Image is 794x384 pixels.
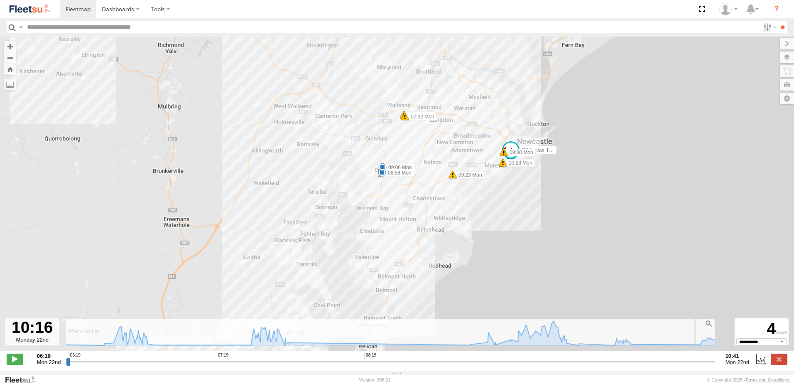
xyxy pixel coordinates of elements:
[771,354,787,364] label: Close
[453,171,485,179] label: 09:23 Mon
[503,159,535,167] label: 10:23 Mon
[4,41,16,52] button: Zoom in
[736,320,787,338] div: 4
[37,359,61,365] span: Mon 22nd Sep 2025
[760,21,778,33] label: Search Filter Options
[745,377,789,382] a: Terms and Conditions
[17,21,24,33] label: Search Query
[37,353,61,359] strong: 06:19
[69,353,81,359] span: 06:19
[4,64,16,75] button: Zoom Home
[382,164,414,171] label: 09:06 Mon
[404,111,436,119] label: 06:48 Mon
[725,359,750,365] span: Mon 22nd Sep 2025
[716,3,740,15] div: Chris Sjaardema
[359,377,391,382] div: Version: 308.01
[522,147,558,153] span: C3 Timber Truck
[382,169,414,177] label: 08:58 Mon
[8,3,51,15] img: fleetsu-logo-horizontal.svg
[770,2,783,16] i: ?
[365,353,376,359] span: 08:19
[4,52,16,64] button: Zoom out
[7,354,23,364] label: Play/Stop
[217,353,228,359] span: 07:19
[725,353,750,359] strong: 10:41
[405,113,437,121] label: 07:32 Mon
[707,377,789,382] div: © Copyright 2025 -
[755,354,767,364] label: Disable Chart
[504,149,536,156] label: 09:30 Mon
[4,79,16,91] label: Measure
[780,93,794,104] label: Map Settings
[5,376,43,384] a: Visit our Website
